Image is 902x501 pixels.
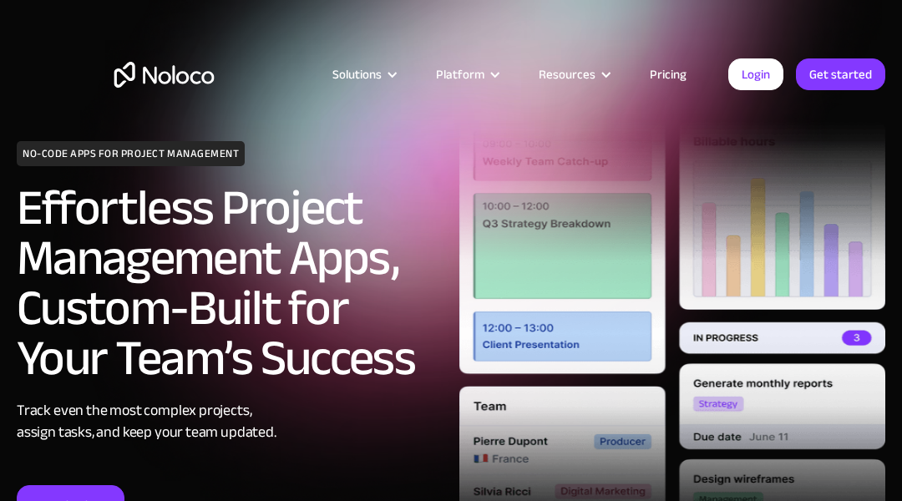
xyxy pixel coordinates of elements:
[312,63,415,85] div: Solutions
[17,62,312,88] a: home
[17,183,443,383] h2: Effortless Project Management Apps, Custom-Built for Your Team’s Success
[332,63,382,85] div: Solutions
[415,63,518,85] div: Platform
[518,63,629,85] div: Resources
[436,63,484,85] div: Platform
[728,58,783,90] a: Login
[17,400,443,443] div: Track even the most complex projects, assign tasks, and keep your team updated.
[629,63,707,85] a: Pricing
[539,63,595,85] div: Resources
[796,58,885,90] a: Get started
